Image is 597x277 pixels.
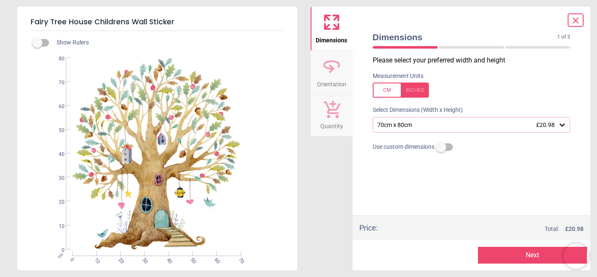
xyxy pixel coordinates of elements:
label: Measurement Units [373,72,423,80]
span: 20 [117,256,122,262]
div: Price : [359,223,378,233]
div: Total: [390,225,584,233]
span: 40 [165,256,170,262]
span: 30 [49,175,65,182]
span: £ [565,225,584,233]
span: 10 [93,256,98,262]
span: 10 [49,223,65,230]
span: 20 [49,199,65,206]
span: 80 [49,55,65,62]
button: Orientation [311,51,353,94]
span: 0 [68,256,74,262]
span: 1 of 3 [557,34,570,41]
button: Dimensions [311,7,353,50]
label: Select Dimensions (Width x Height) [366,106,463,114]
div: 70cm x 80cm [376,122,558,129]
button: Quantity [311,94,353,136]
span: 30 [140,256,146,262]
span: Dimensions [373,31,558,43]
span: 50 [49,127,65,134]
span: 60 [213,256,218,262]
p: Please select your preferred width and height [373,56,577,65]
span: 70 [237,256,242,262]
span: Quantity [320,118,343,131]
span: Orientation [317,76,346,89]
div: Show Rulers [37,38,297,48]
h5: Fairy Tree House Childrens Wall Sticker [31,13,284,31]
span: £20.98 [536,122,555,128]
span: 0 [49,247,65,254]
span: 70 [49,79,65,86]
span: 50 [189,256,194,262]
span: cm [57,251,64,259]
button: Next [478,247,587,264]
span: Dimensions [316,32,347,45]
iframe: Brevo live chat [563,243,589,269]
span: 40 [49,151,65,158]
span: Use custom dimensions [373,143,434,151]
span: 60 [49,103,65,110]
span: 20.98 [568,225,584,232]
